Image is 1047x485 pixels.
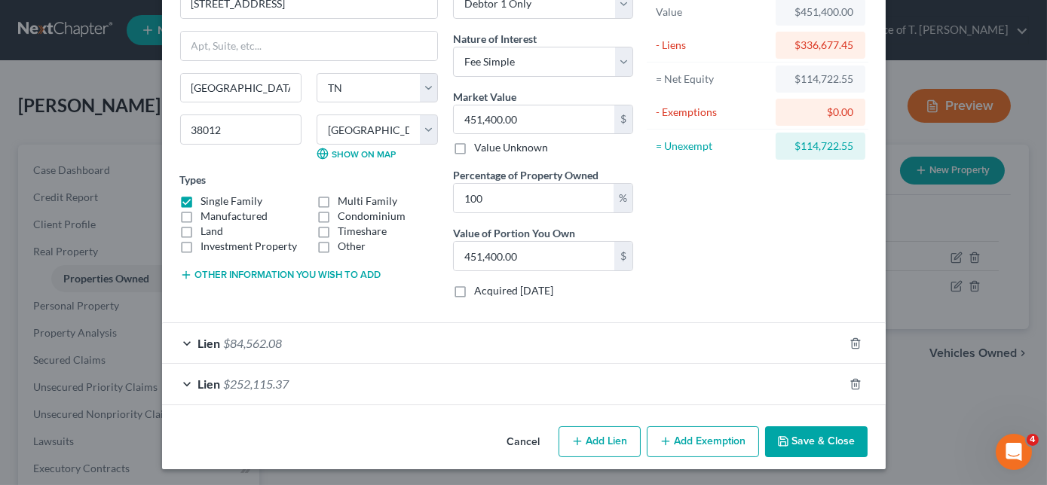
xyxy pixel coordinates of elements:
label: Market Value [453,89,516,105]
div: % [614,184,632,212]
div: $0.00 [788,105,853,120]
div: $ [614,105,632,134]
iframe: Intercom live chat [996,434,1032,470]
span: $84,562.08 [224,336,283,350]
label: Single Family [201,194,263,209]
input: 0.00 [454,184,614,212]
label: Timeshare [338,224,387,239]
div: - Liens [656,38,770,53]
span: Lien [198,377,221,391]
div: $114,722.55 [788,72,853,87]
label: Types [180,172,207,188]
div: $336,677.45 [788,38,853,53]
button: Cancel [495,428,553,458]
div: = Net Equity [656,72,770,87]
span: 4 [1027,434,1039,446]
div: $451,400.00 [788,5,853,20]
button: Add Exemption [647,426,759,458]
span: $252,115.37 [224,377,289,391]
label: Land [201,224,224,239]
button: Add Lien [559,426,641,458]
label: Multi Family [338,194,397,209]
button: Save & Close [765,426,868,458]
label: Value of Portion You Own [453,225,575,241]
input: Apt, Suite, etc... [181,32,437,60]
label: Acquired [DATE] [474,283,553,298]
span: Lien [198,336,221,350]
label: Investment Property [201,239,298,254]
a: Show on Map [317,148,396,160]
div: $114,722.55 [788,139,853,154]
label: Percentage of Property Owned [453,167,599,183]
input: 0.00 [454,105,614,134]
div: = Unexempt [656,139,770,154]
label: Other [338,239,366,254]
button: Other information you wish to add [180,269,381,281]
input: 0.00 [454,242,614,270]
label: Manufactured [201,209,268,224]
div: $ [614,242,632,270]
div: Value [656,5,770,20]
input: Enter city... [181,74,301,102]
label: Nature of Interest [453,31,537,47]
input: Enter zip... [180,114,302,145]
div: - Exemptions [656,105,770,120]
label: Condominium [338,209,406,224]
label: Value Unknown [474,140,548,155]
